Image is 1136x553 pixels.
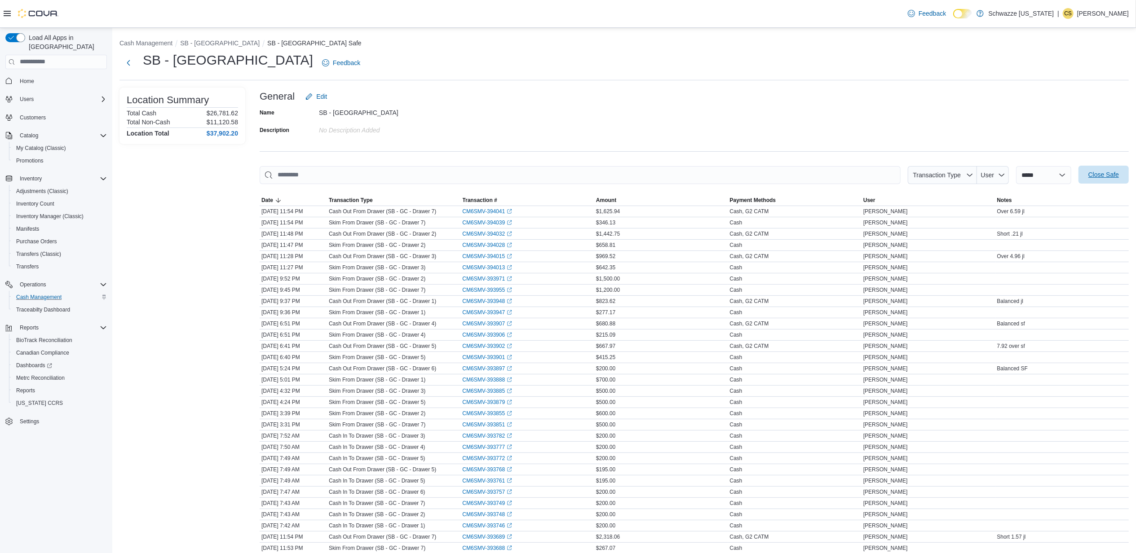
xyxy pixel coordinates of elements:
a: My Catalog (Classic) [13,143,70,154]
a: CM6SMV-393761External link [463,477,513,484]
button: Inventory [16,173,45,184]
button: Catalog [16,130,42,141]
svg: External link [507,220,512,225]
span: Edit [316,92,327,101]
span: BioTrack Reconciliation [13,335,107,346]
span: My Catalog (Classic) [13,143,107,154]
label: Description [260,127,289,134]
span: Customers [16,112,107,123]
button: Adjustments (Classic) [9,185,111,197]
span: Balanced SF [997,365,1028,372]
a: CM6SMV-393768External link [463,466,513,473]
span: Catalog [20,132,38,139]
button: Cash Management [119,39,172,47]
span: [PERSON_NAME] [863,354,908,361]
svg: External link [507,242,512,248]
span: Inventory [16,173,107,184]
button: Transaction Type [327,195,461,206]
p: Cash Out From Drawer (SB - GC - Drawer 2) [329,230,436,237]
span: Reports [13,385,107,396]
span: Feedback [919,9,946,18]
span: Amount [596,197,616,204]
div: [DATE] 6:51 PM [260,318,327,329]
span: Purchase Orders [13,236,107,247]
span: Transaction # [463,197,497,204]
a: CM6SMV-393948External link [463,298,513,305]
span: Transaction Type [913,171,961,179]
p: Skim From Drawer (SB - GC - Drawer 7) [329,286,425,294]
a: CM6SMV-393757External link [463,488,513,496]
button: Reports [9,384,111,397]
a: CM6SMV-393772External link [463,455,513,462]
button: SB - [GEOGRAPHIC_DATA] [180,39,260,47]
svg: External link [507,355,512,360]
a: CM6SMV-394028External link [463,241,513,249]
svg: External link [507,388,512,394]
a: Inventory Manager (Classic) [13,211,87,222]
span: $1,442.75 [596,230,620,237]
p: Cash Out From Drawer (SB - GC - Drawer 6) [329,365,436,372]
svg: External link [507,534,512,540]
a: Adjustments (Classic) [13,186,72,197]
button: Catalog [2,129,111,142]
button: Transfers (Classic) [9,248,111,260]
a: Manifests [13,224,43,234]
p: Skim From Drawer (SB - GC - Drawer 2) [329,275,425,282]
p: $11,120.58 [207,118,238,126]
span: Inventory Manager (Classic) [16,213,84,220]
a: CM6SMV-393879External link [463,399,513,406]
p: Cash Out From Drawer (SB - GC - Drawer 1) [329,298,436,305]
svg: External link [507,254,512,259]
div: No Description added [319,123,439,134]
div: [DATE] 9:36 PM [260,307,327,318]
svg: External link [507,512,512,517]
span: Notes [997,197,1012,204]
div: [DATE] 5:01 PM [260,374,327,385]
span: $1,500.00 [596,275,620,282]
button: Close Safe [1079,166,1129,184]
span: Manifests [13,224,107,234]
p: Skim From Drawer (SB - GC - Drawer 1) [329,309,425,316]
span: $667.97 [596,342,615,350]
a: CM6SMV-393777External link [463,443,513,451]
button: BioTrack Reconciliation [9,334,111,347]
span: $277.17 [596,309,615,316]
svg: External link [507,209,512,214]
div: [DATE] 11:48 PM [260,228,327,239]
p: Skim From Drawer (SB - GC - Drawer 2) [329,241,425,249]
div: Cash, G2 CATM [730,342,769,350]
a: CM6SMV-393782External link [463,432,513,439]
p: Cash Out From Drawer (SB - GC - Drawer 7) [329,208,436,215]
p: Schwazze [US_STATE] [988,8,1054,19]
span: Inventory Manager (Classic) [13,211,107,222]
a: BioTrack Reconciliation [13,335,76,346]
div: [DATE] 11:54 PM [260,217,327,228]
span: $415.25 [596,354,615,361]
h1: SB - [GEOGRAPHIC_DATA] [143,51,313,69]
a: Promotions [13,155,47,166]
div: [DATE] 6:40 PM [260,352,327,363]
a: Dashboards [9,359,111,372]
span: $215.09 [596,331,615,338]
span: Home [16,75,107,87]
p: Skim From Drawer (SB - GC - Drawer 3) [329,264,425,271]
button: Inventory Count [9,197,111,210]
span: Close Safe [1088,170,1119,179]
a: Canadian Compliance [13,347,73,358]
div: [DATE] 6:51 PM [260,329,327,340]
span: [PERSON_NAME] [863,342,908,350]
a: Home [16,76,38,87]
img: Cova [18,9,58,18]
span: Canadian Compliance [13,347,107,358]
div: [DATE] 11:27 PM [260,262,327,273]
button: Reports [16,322,42,333]
button: Users [16,94,37,105]
svg: External link [507,422,512,427]
svg: External link [507,500,512,506]
a: CM6SMV-393901External link [463,354,513,361]
a: CM6SMV-393906External link [463,331,513,338]
span: Metrc Reconciliation [13,373,107,383]
button: Inventory [2,172,111,185]
span: $1,200.00 [596,286,620,294]
p: $26,781.62 [207,110,238,117]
